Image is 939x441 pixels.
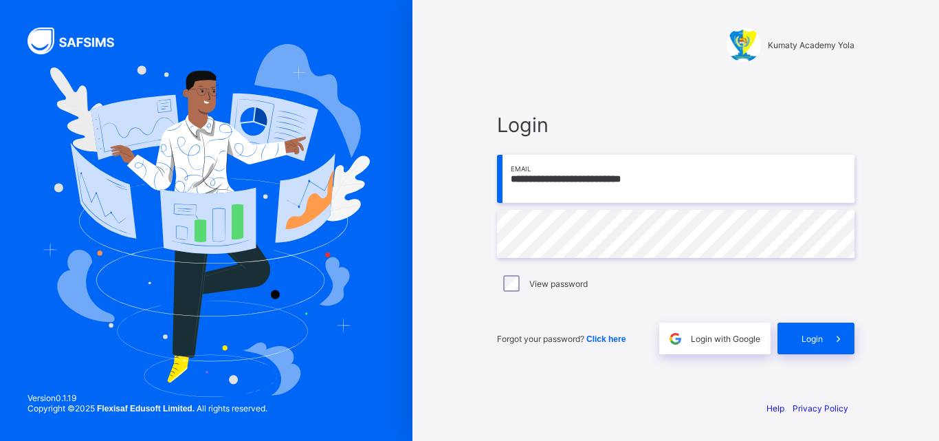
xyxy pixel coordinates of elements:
span: Login [497,113,854,137]
span: Click here [586,334,626,344]
span: Copyright © 2025 All rights reserved. [27,403,267,413]
strong: Flexisaf Edusoft Limited. [97,404,195,413]
a: Click here [586,334,626,344]
img: Hero Image [43,44,370,396]
span: Version 0.1.19 [27,393,267,403]
span: Login with Google [691,334,760,344]
a: Privacy Policy [793,403,848,413]
span: Login [802,334,823,344]
span: Kumaty Academy Yola [768,40,854,50]
a: Help [766,403,784,413]
img: google.396cfc9801f0270233282035f929180a.svg [667,331,683,347]
img: SAFSIMS Logo [27,28,131,54]
label: View password [529,279,588,289]
span: Forgot your password? [497,334,626,344]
